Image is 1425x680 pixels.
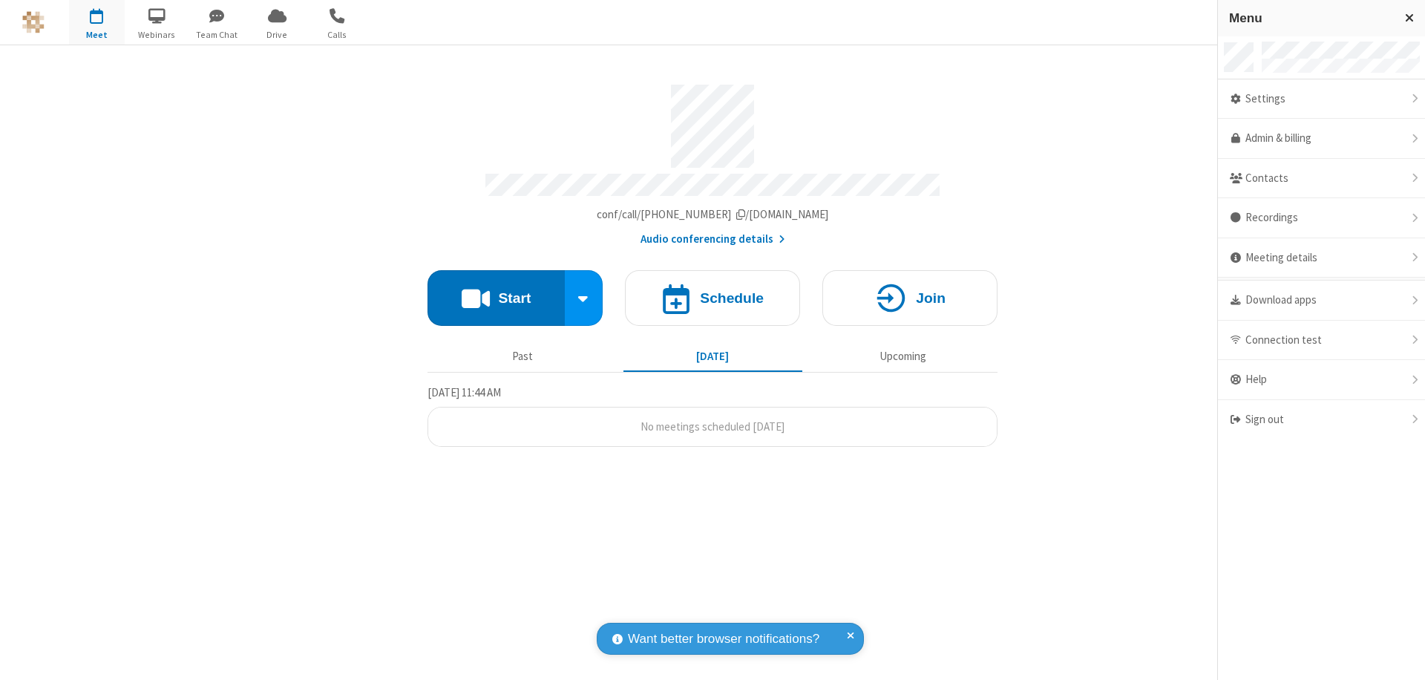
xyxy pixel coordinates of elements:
section: Account details [427,73,997,248]
span: [DATE] 11:44 AM [427,385,501,399]
div: Download apps [1218,281,1425,321]
section: Today's Meetings [427,384,997,448]
h3: Menu [1229,11,1392,25]
a: Admin & billing [1218,119,1425,159]
div: Help [1218,360,1425,400]
span: Calls [309,28,365,42]
span: Drive [249,28,305,42]
button: Upcoming [813,342,992,370]
span: Want better browser notifications? [628,630,819,649]
div: Settings [1218,79,1425,120]
h4: Start [498,291,531,305]
div: Sign out [1218,400,1425,439]
button: Schedule [625,270,800,326]
button: Copy my meeting room linkCopy my meeting room link [597,206,829,223]
button: Audio conferencing details [641,231,785,248]
span: Copy my meeting room link [597,207,829,221]
img: QA Selenium DO NOT DELETE OR CHANGE [22,11,45,33]
div: Connection test [1218,321,1425,361]
div: Meeting details [1218,238,1425,278]
div: Contacts [1218,159,1425,199]
button: Past [433,342,612,370]
span: Team Chat [189,28,245,42]
div: Start conference options [565,270,603,326]
h4: Join [916,291,946,305]
span: Webinars [129,28,185,42]
span: No meetings scheduled [DATE] [641,419,784,434]
button: Join [822,270,997,326]
button: Start [427,270,565,326]
div: Recordings [1218,198,1425,238]
iframe: Chat [1388,641,1414,670]
span: Meet [69,28,125,42]
h4: Schedule [700,291,764,305]
button: [DATE] [623,342,802,370]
